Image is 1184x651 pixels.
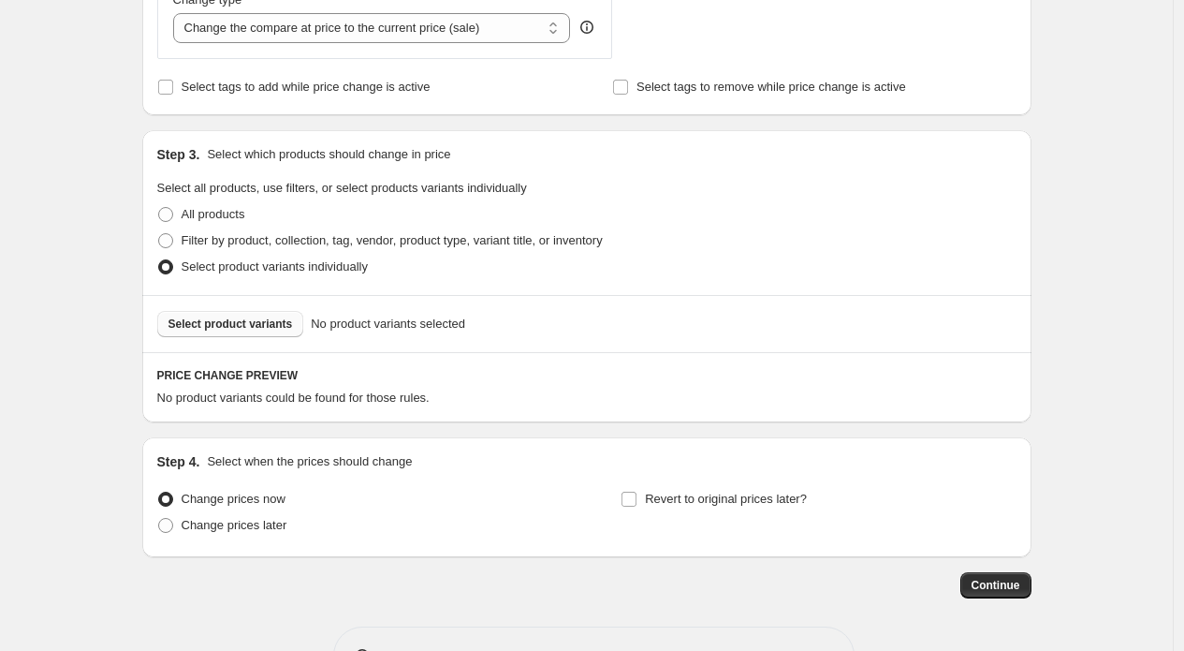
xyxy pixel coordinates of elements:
span: All products [182,207,245,221]
h2: Step 4. [157,452,200,471]
span: Change prices later [182,518,287,532]
span: Change prices now [182,492,285,506]
span: Revert to original prices later? [645,492,807,506]
span: Select product variants individually [182,259,368,274]
span: Select tags to remove while price change is active [636,80,906,94]
span: No product variants selected [311,315,465,333]
span: Select product variants [168,317,293,332]
span: Continue [972,578,1020,593]
span: Select all products, use filters, or select products variants individually [157,181,527,195]
p: Select which products should change in price [207,145,450,164]
p: Select when the prices should change [207,452,412,471]
h2: Step 3. [157,145,200,164]
button: Select product variants [157,311,304,337]
div: help [577,18,596,37]
span: Filter by product, collection, tag, vendor, product type, variant title, or inventory [182,233,603,247]
h6: PRICE CHANGE PREVIEW [157,368,1016,383]
button: Continue [960,572,1031,599]
span: No product variants could be found for those rules. [157,391,430,405]
span: Select tags to add while price change is active [182,80,431,94]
